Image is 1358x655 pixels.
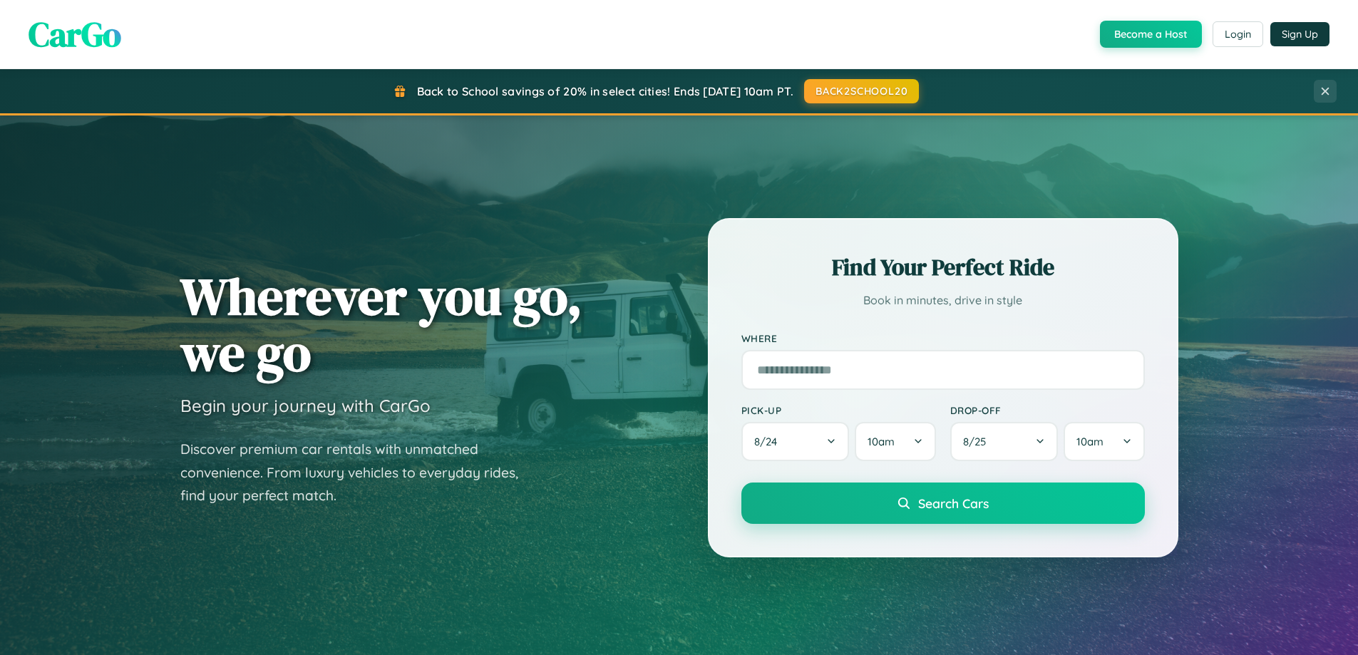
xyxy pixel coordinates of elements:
p: Book in minutes, drive in style [741,290,1145,311]
h3: Begin your journey with CarGo [180,395,431,416]
button: BACK2SCHOOL20 [804,79,919,103]
span: Back to School savings of 20% in select cities! Ends [DATE] 10am PT. [417,84,793,98]
h1: Wherever you go, we go [180,268,582,381]
span: 10am [868,435,895,448]
h2: Find Your Perfect Ride [741,252,1145,283]
label: Where [741,332,1145,344]
button: Search Cars [741,483,1145,524]
p: Discover premium car rentals with unmatched convenience. From luxury vehicles to everyday rides, ... [180,438,537,507]
button: 10am [855,422,935,461]
span: 10am [1076,435,1104,448]
button: 8/24 [741,422,850,461]
label: Drop-off [950,404,1145,416]
button: Become a Host [1100,21,1202,48]
span: 8 / 25 [963,435,993,448]
span: 8 / 24 [754,435,784,448]
span: CarGo [29,11,121,58]
button: Login [1213,21,1263,47]
button: 8/25 [950,422,1059,461]
span: Search Cars [918,495,989,511]
button: Sign Up [1270,22,1329,46]
label: Pick-up [741,404,936,416]
button: 10am [1064,422,1144,461]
